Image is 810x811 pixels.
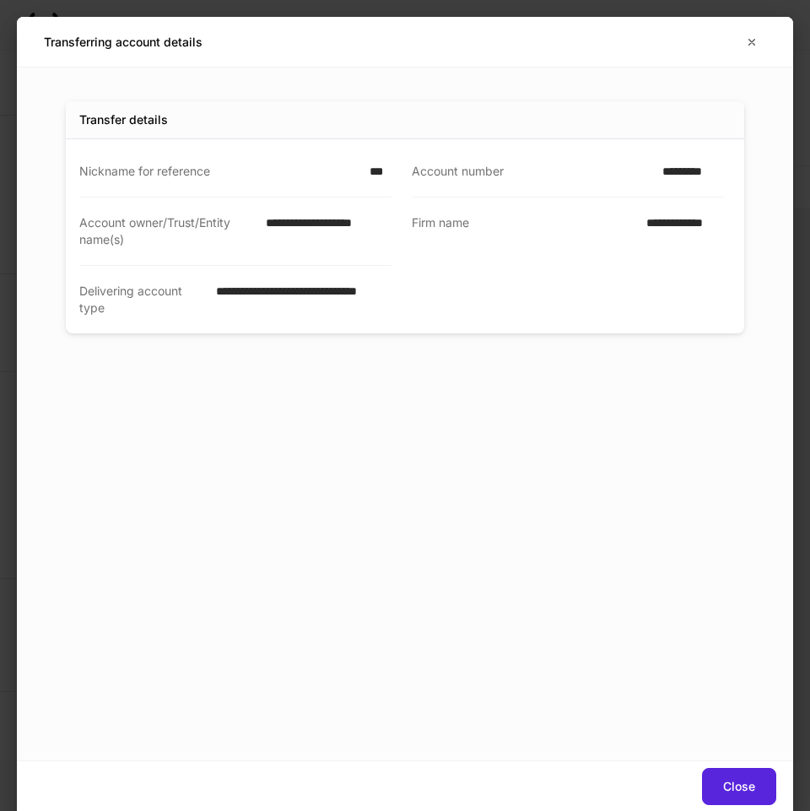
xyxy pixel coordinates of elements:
div: Close [723,781,755,792]
button: Close [702,768,776,805]
div: Account number [412,163,652,180]
div: Nickname for reference [79,163,359,180]
div: Delivering account type [79,283,206,316]
div: Firm name [412,214,636,249]
div: Account owner/Trust/Entity name(s) [79,214,256,248]
div: Transfer details [79,111,168,128]
h5: Transferring account details [44,34,202,51]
